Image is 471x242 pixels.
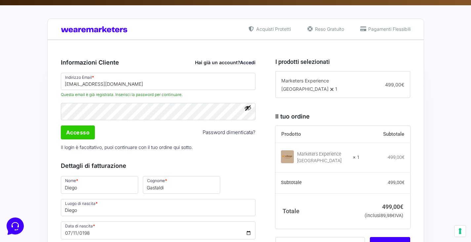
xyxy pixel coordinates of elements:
h2: Ciao da Marketers 👋 [5,5,111,16]
span: Le tue conversazioni [11,26,56,32]
span: € [402,155,405,160]
th: Subtotale [275,172,360,193]
h3: Il tuo ordine [275,112,410,121]
button: Mostra password [244,104,252,112]
input: Cognome * [143,176,220,193]
span: Acquisti Protetti [255,25,291,32]
span: € [400,203,403,210]
span: Trova una risposta [11,82,52,87]
bdi: 499,00 [388,155,405,160]
th: Totale [275,193,360,229]
button: Aiuto [86,181,127,196]
a: Accedi [240,60,255,65]
a: Apri Centro Assistenza [70,82,122,87]
p: Messaggi [57,190,75,196]
input: Nome * [61,176,138,193]
div: Hai già un account? [195,59,255,66]
bdi: 499,00 [388,180,405,185]
span: € [392,213,395,218]
h3: Informazioni Cliente [61,58,256,67]
input: Cerca un articolo... [15,96,108,103]
th: Prodotto [275,126,360,143]
p: Aiuto [102,190,111,196]
p: Home [20,190,31,196]
button: Inizia una conversazione [11,56,122,69]
a: Password dimenticata? [203,129,255,136]
span: 89,98 [380,213,395,218]
input: Indirizzo Email * [61,73,256,90]
th: Subtotale [360,126,411,143]
span: Questa email è già registrata. Inserisci la password per continuare. [61,92,256,98]
button: Messaggi [46,181,87,196]
span: Pagamenti Flessibili [367,25,411,32]
img: dark [11,37,24,50]
span: Reso Gratuito [313,25,344,32]
iframe: Customerly Messenger Launcher [5,216,25,236]
bdi: 499,00 [382,203,403,210]
h3: I prodotti selezionati [275,57,410,66]
p: Il login è facoltativo, puoi continuare con il tuo ordine qui sotto. [59,140,258,154]
div: Marketers Experience [GEOGRAPHIC_DATA] [297,151,349,164]
button: Le tue preferenze relative al consenso per le tecnologie di tracciamento [454,225,466,237]
input: Accesso [61,125,95,139]
h3: Dettagli di fatturazione [61,161,256,170]
input: Luogo di nascita * [61,199,256,216]
img: dark [21,37,34,50]
span: € [401,82,404,87]
span: 1 [335,86,337,92]
button: Home [5,181,46,196]
strong: × 1 [353,154,360,161]
span: Marketers Experience [GEOGRAPHIC_DATA] [281,78,329,92]
span: 499,00 [385,82,404,87]
span: Inizia una conversazione [43,60,98,65]
img: dark [32,37,45,50]
span: € [402,180,405,185]
img: Marketers Experience Village Roulette [281,150,294,163]
small: (inclusi IVA) [365,213,403,218]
